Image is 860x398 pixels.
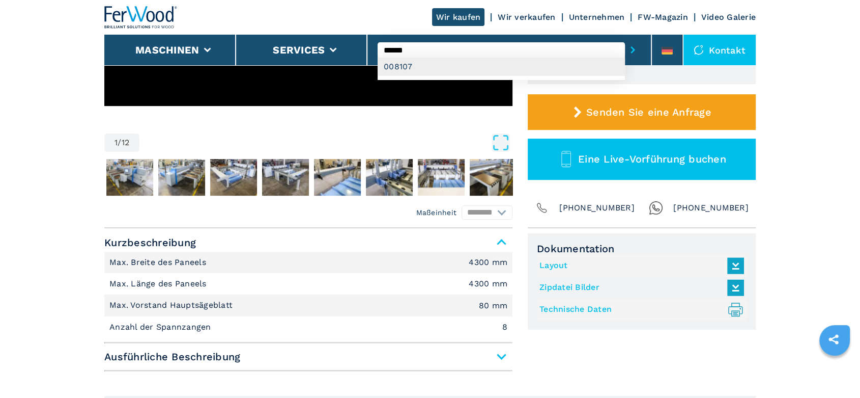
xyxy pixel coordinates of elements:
img: Ferwood [104,6,178,29]
button: Go to Slide 9 [468,157,519,198]
span: Eine Live-Vorführung buchen [578,153,726,165]
img: Phone [535,201,549,215]
button: Go to Slide 6 [312,157,363,198]
div: Kurzbeschreibung [104,252,512,338]
button: Maschinen [135,44,199,56]
img: 4d963b35724fe25aafafa414a4e5e7be [418,159,465,196]
span: 1 [114,139,118,147]
p: Max. Vorstand Hauptsägeblatt [109,300,235,311]
button: Go to Slide 5 [260,157,311,198]
button: Go to Slide 7 [364,157,415,198]
img: c0cf9bc8688ea4d82b421ddc3dd91e25 [106,159,153,196]
div: 008107 [378,58,625,76]
span: Senden Sie eine Anfrage [586,106,711,118]
img: 1bb4d0fe78ac610a47bbe86df81813a6 [158,159,205,196]
button: Senden Sie eine Anfrage [528,94,756,130]
span: / [118,139,121,147]
span: Kurzbeschreibung [104,233,512,252]
a: Video Galerie [701,12,756,22]
img: Kontakt [694,45,704,55]
button: Open Fullscreen [142,134,510,152]
span: [PHONE_NUMBER] [559,201,635,215]
a: Unternehmen [569,12,625,22]
span: Ausführliche Beschreibung [104,348,512,366]
button: Go to Slide 3 [156,157,207,198]
em: 4300 mm [469,258,507,267]
button: Eine Live-Vorführung buchen [528,139,756,180]
a: Technische Daten [539,301,739,318]
span: [PHONE_NUMBER] [673,201,749,215]
button: Services [273,44,325,56]
img: 0755c29865346c609baac4d3740e1c7e [314,159,361,196]
button: Go to Slide 8 [416,157,467,198]
button: Go to Slide 4 [208,157,259,198]
nav: Thumbnail Navigation [104,157,512,198]
em: 8 [502,323,507,331]
span: 12 [122,139,130,147]
img: 87c1c94683b7b2eaddb0b4df524cd2b1 [210,159,257,196]
a: Layout [539,257,739,274]
button: Go to Slide 2 [104,157,155,198]
p: Anzahl der Spannzangen [109,322,214,333]
button: submit-button [625,38,641,62]
em: Maßeinheit [416,207,457,218]
p: Max. Breite des Paneels [109,257,209,268]
img: Whatsapp [649,201,663,215]
a: Wir kaufen [432,8,485,26]
div: Kontakt [683,35,756,65]
a: sharethis [821,327,846,352]
p: Max. Länge des Paneels [109,278,209,289]
img: a4ca77b16ff33e279680bf52caffae01 [366,159,413,196]
em: 80 mm [479,302,507,310]
a: Zipdatei Bilder [539,279,739,296]
a: Wir verkaufen [498,12,555,22]
a: FW-Magazin [638,12,688,22]
span: Dokumentation [537,243,747,255]
img: 7c7acb46a5a0f23e46c84915cda51d96 [470,159,517,196]
iframe: Chat [817,352,852,390]
em: 4300 mm [469,280,507,288]
img: 5db0129a050aaee8deecd095578357a5 [262,159,309,196]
